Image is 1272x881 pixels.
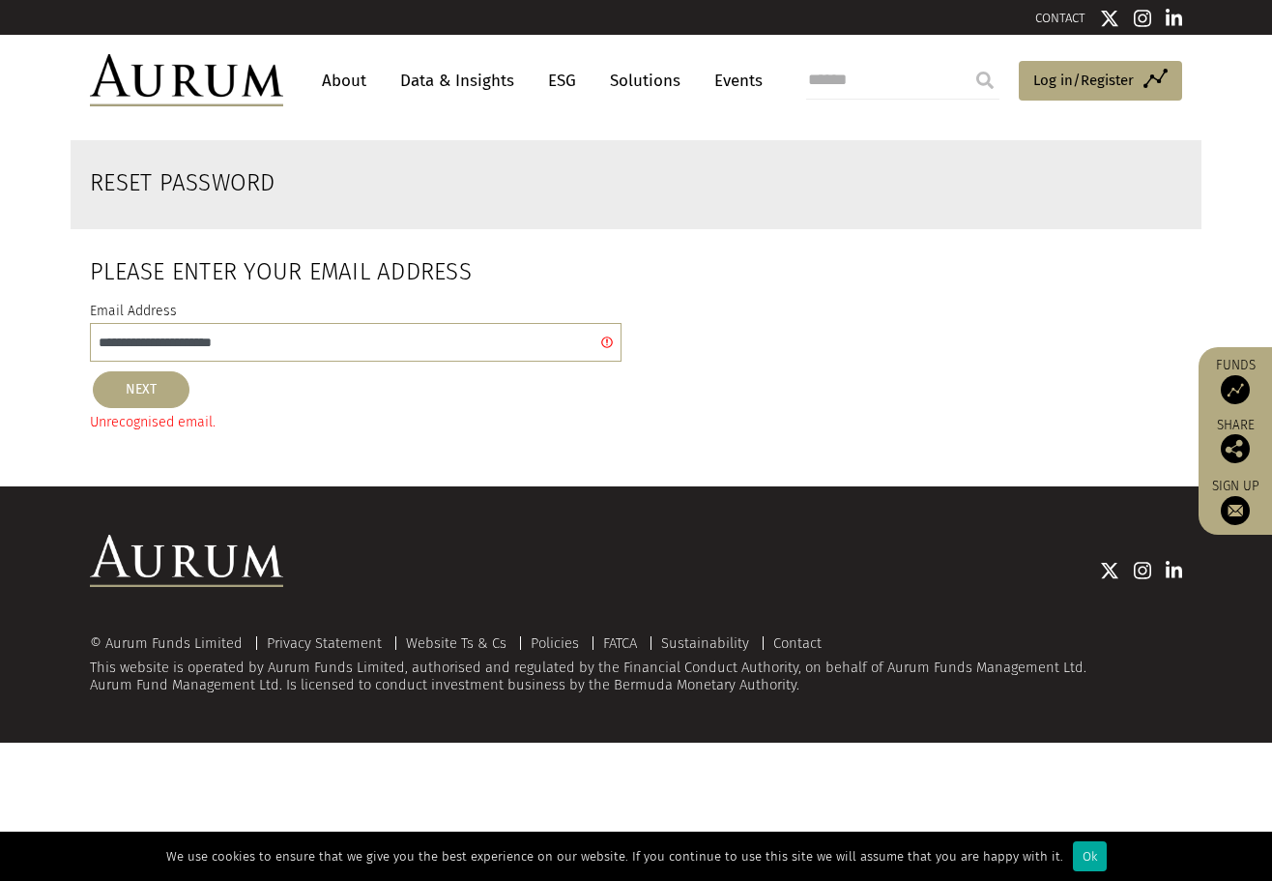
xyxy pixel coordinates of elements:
img: Aurum Logo [90,535,283,587]
a: Events [705,63,763,99]
div: Share [1208,419,1262,463]
img: Linkedin icon [1166,9,1183,28]
a: Website Ts & Cs [406,634,506,652]
label: Email Address [90,300,177,323]
img: Twitter icon [1100,561,1119,580]
a: About [312,63,376,99]
a: ESG [538,63,586,99]
img: Access Funds [1221,375,1250,404]
a: Solutions [600,63,690,99]
a: Sign up [1208,478,1262,525]
img: Instagram icon [1134,561,1151,580]
div: Unrecognised email. [90,411,622,433]
div: © Aurum Funds Limited [90,636,252,651]
button: NEXT [93,371,189,408]
a: Log in/Register [1019,61,1182,102]
img: Twitter icon [1100,9,1119,28]
a: Policies [531,634,579,652]
img: Instagram icon [1134,9,1151,28]
a: Funds [1208,357,1262,404]
input: Submit [966,61,1004,100]
img: Share this post [1221,434,1250,463]
h2: Reset Password [90,169,996,197]
a: FATCA [603,634,637,652]
div: This website is operated by Aurum Funds Limited, authorised and regulated by the Financial Conduc... [90,635,1182,694]
h2: Please enter your email address [90,258,622,286]
a: Privacy Statement [267,634,382,652]
img: Aurum [90,54,283,106]
span: Log in/Register [1033,69,1134,92]
img: Linkedin icon [1166,561,1183,580]
a: Sustainability [661,634,749,652]
a: Contact [773,634,822,652]
a: CONTACT [1035,11,1085,25]
img: Sign up to our newsletter [1221,496,1250,525]
a: Data & Insights [390,63,524,99]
